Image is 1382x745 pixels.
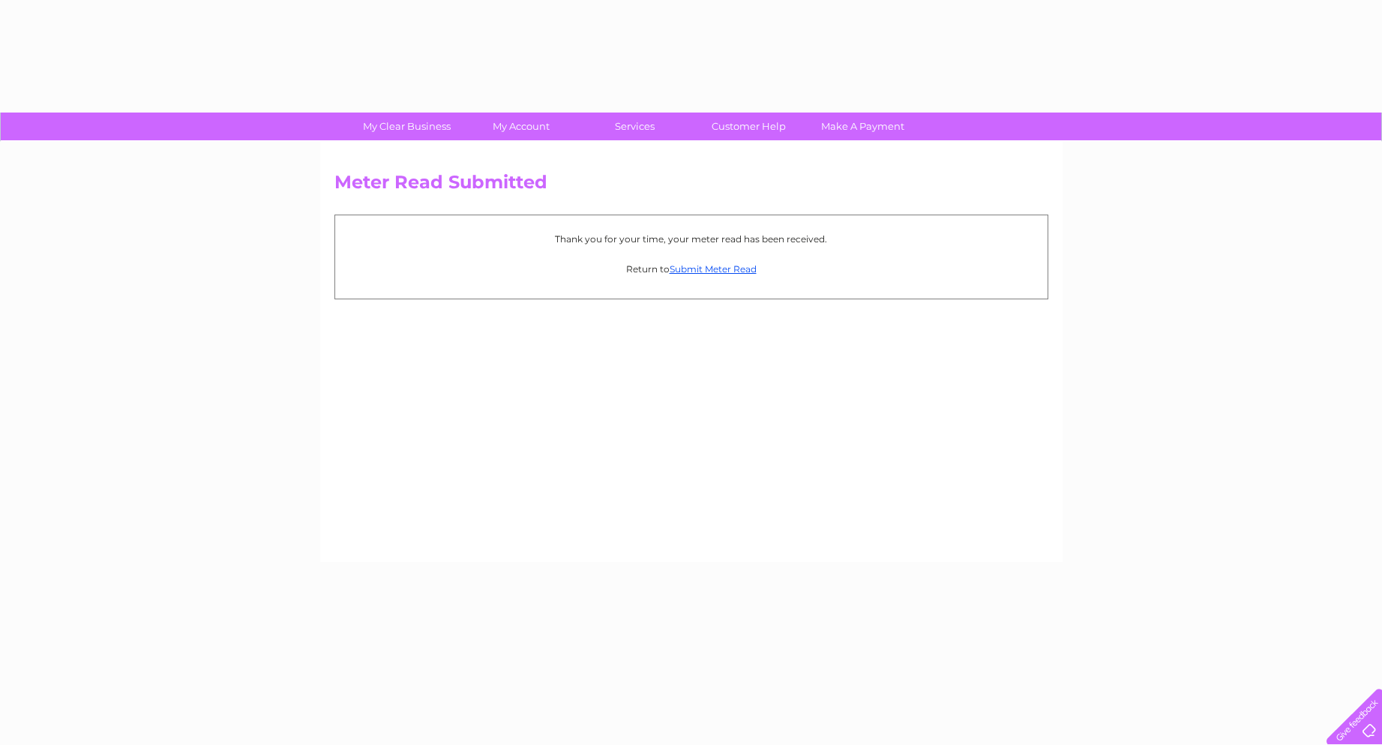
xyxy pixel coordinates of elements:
[459,113,583,140] a: My Account
[687,113,811,140] a: Customer Help
[345,113,469,140] a: My Clear Business
[343,232,1040,246] p: Thank you for your time, your meter read has been received.
[573,113,697,140] a: Services
[801,113,925,140] a: Make A Payment
[343,262,1040,276] p: Return to
[334,172,1048,200] h2: Meter Read Submitted
[670,263,757,275] a: Submit Meter Read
